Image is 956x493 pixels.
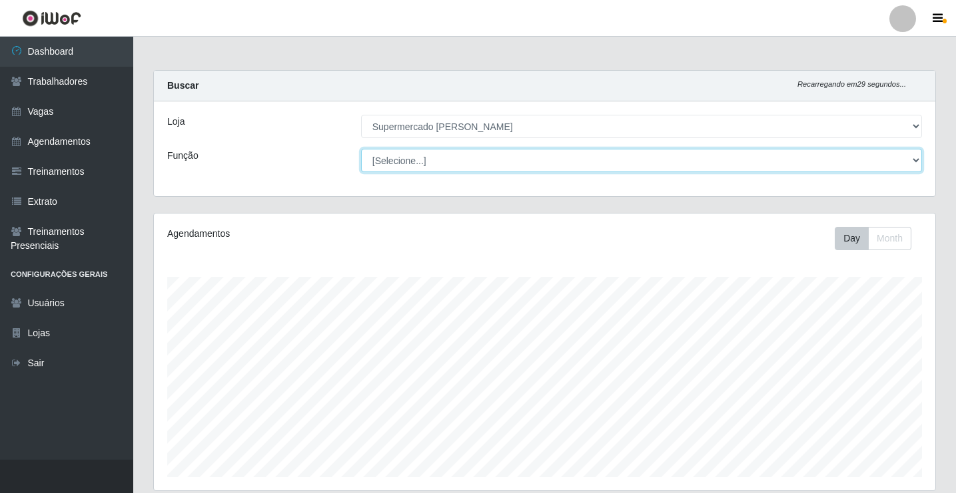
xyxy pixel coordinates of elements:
div: Agendamentos [167,227,470,241]
button: Month [868,227,911,250]
button: Day [835,227,869,250]
label: Função [167,149,199,163]
div: Toolbar with button groups [835,227,922,250]
label: Loja [167,115,185,129]
i: Recarregando em 29 segundos... [797,80,906,88]
strong: Buscar [167,80,199,91]
img: CoreUI Logo [22,10,81,27]
div: First group [835,227,911,250]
